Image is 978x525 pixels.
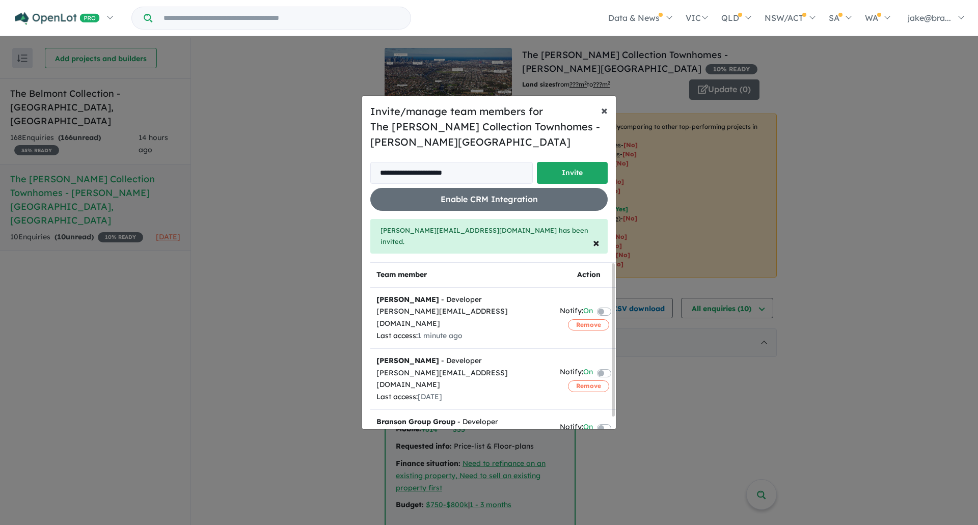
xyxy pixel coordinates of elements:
[376,428,548,440] div: [EMAIL_ADDRESS][DOMAIN_NAME]
[370,262,554,287] th: Team member
[370,219,608,254] div: [PERSON_NAME][EMAIL_ADDRESS][DOMAIN_NAME] has been invited.
[537,162,608,184] button: Invite
[601,102,608,118] span: ×
[908,13,951,23] span: jake@bra...
[376,367,548,392] div: [PERSON_NAME][EMAIL_ADDRESS][DOMAIN_NAME]
[418,331,463,340] span: 1 minute ago
[583,305,593,319] span: On
[376,356,439,365] strong: [PERSON_NAME]
[554,262,623,287] th: Action
[376,391,548,403] div: Last access:
[376,330,548,342] div: Last access:
[560,305,593,319] div: Notify:
[583,366,593,380] span: On
[593,235,600,250] span: ×
[376,306,548,330] div: [PERSON_NAME][EMAIL_ADDRESS][DOMAIN_NAME]
[585,228,608,257] button: Close
[376,295,439,304] strong: [PERSON_NAME]
[370,104,608,150] h5: Invite/manage team members for The [PERSON_NAME] Collection Townhomes - [PERSON_NAME][GEOGRAPHIC_...
[583,421,593,435] span: On
[376,355,548,367] div: - Developer
[15,12,100,25] img: Openlot PRO Logo White
[568,319,609,330] button: Remove
[560,421,593,435] div: Notify:
[370,188,608,211] button: Enable CRM Integration
[418,392,442,401] span: [DATE]
[376,294,548,306] div: - Developer
[154,7,409,29] input: Try estate name, suburb, builder or developer
[568,380,609,392] button: Remove
[376,417,455,426] strong: Branson Group Group
[560,366,593,380] div: Notify:
[376,416,548,428] div: - Developer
